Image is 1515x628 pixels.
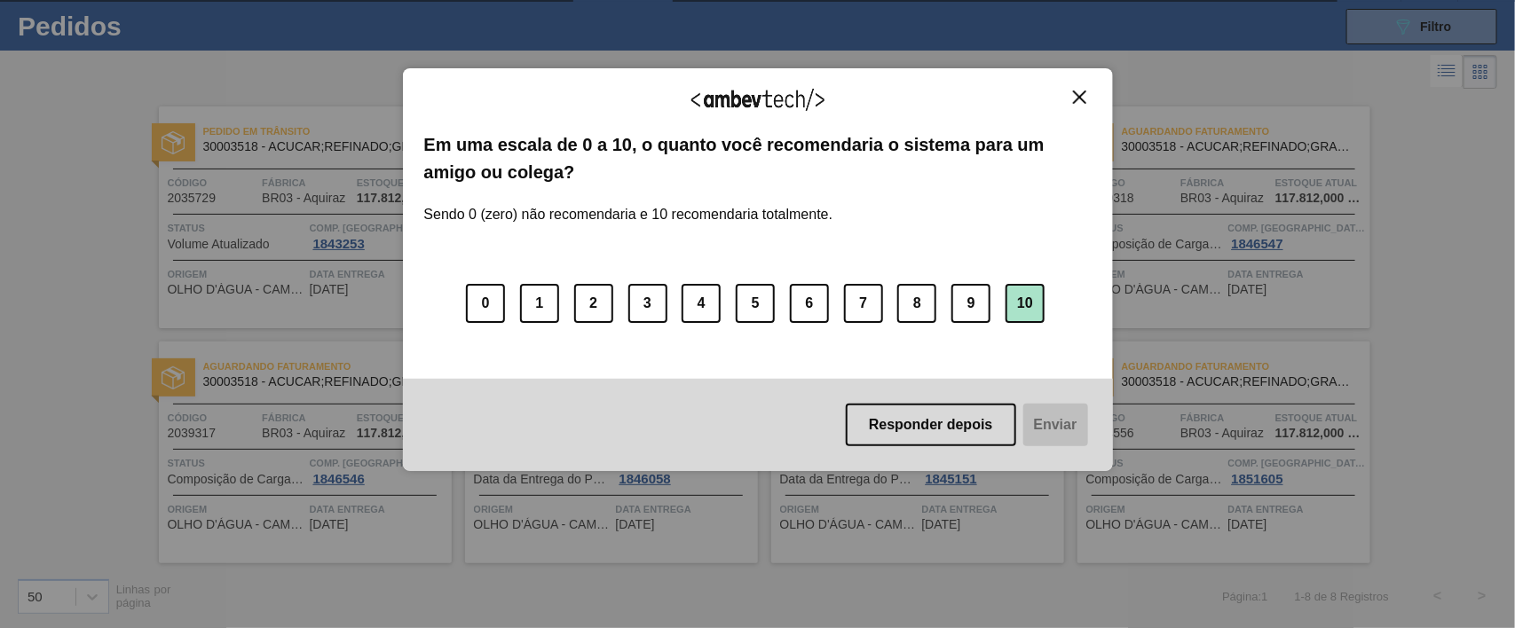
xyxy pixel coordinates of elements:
label: Sendo 0 (zero) não recomendaria e 10 recomendaria totalmente. [424,185,833,223]
button: 0 [466,284,505,323]
button: 4 [682,284,721,323]
button: 5 [736,284,775,323]
button: Responder depois [846,404,1016,446]
button: 6 [790,284,829,323]
img: Logo Ambevtech [691,89,825,111]
button: Close [1068,90,1092,105]
button: 3 [628,284,667,323]
button: 7 [844,284,883,323]
button: 9 [951,284,990,323]
img: Close [1073,90,1086,104]
label: Em uma escala de 0 a 10, o quanto você recomendaria o sistema para um amigo ou colega? [424,131,1092,185]
button: 8 [897,284,936,323]
button: 2 [574,284,613,323]
button: 10 [1006,284,1045,323]
button: 1 [520,284,559,323]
